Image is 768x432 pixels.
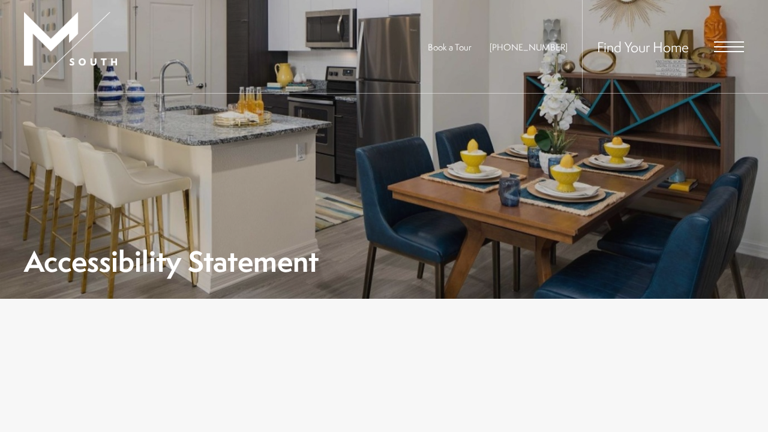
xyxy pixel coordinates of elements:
a: Find Your Home [597,37,689,56]
a: Call Us at 813-570-8014 [490,41,568,53]
img: MSouth [24,12,117,82]
h1: Accessibility Statement [24,248,319,275]
button: Open Menu [714,41,744,52]
span: [PHONE_NUMBER] [490,41,568,53]
a: Book a Tour [428,41,472,53]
